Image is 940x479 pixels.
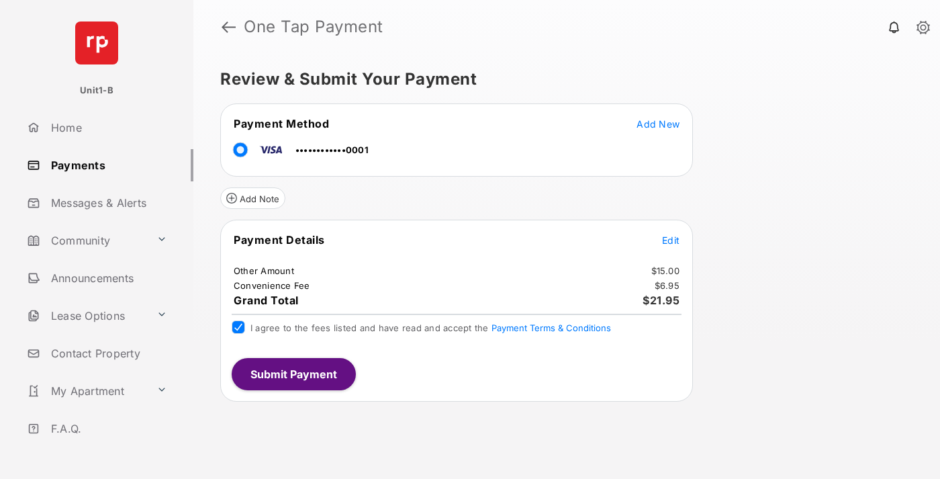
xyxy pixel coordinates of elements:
span: Grand Total [234,294,299,307]
button: Add New [637,117,679,130]
span: Payment Details [234,233,325,247]
a: Messages & Alerts [21,187,193,219]
a: Payments [21,149,193,181]
a: Home [21,112,193,144]
td: Other Amount [233,265,295,277]
img: svg+xml;base64,PHN2ZyB4bWxucz0iaHR0cDovL3d3dy53My5vcmcvMjAwMC9zdmciIHdpZHRoPSI2NCIgaGVpZ2h0PSI2NC... [75,21,118,64]
h5: Review & Submit Your Payment [220,71,902,87]
span: $21.95 [643,294,679,307]
a: Contact Property [21,337,193,369]
td: $15.00 [651,265,681,277]
button: Edit [662,233,679,247]
span: I agree to the fees listed and have read and accept the [250,322,611,333]
button: Add Note [220,187,285,209]
a: My Apartment [21,375,151,407]
a: Lease Options [21,300,151,332]
a: Announcements [21,262,193,294]
strong: One Tap Payment [244,19,383,35]
a: F.A.Q. [21,412,193,445]
span: Payment Method [234,117,329,130]
span: ••••••••••••0001 [295,144,369,155]
button: I agree to the fees listed and have read and accept the [491,322,611,333]
p: Unit1-B [80,84,113,97]
td: Convenience Fee [233,279,311,292]
button: Submit Payment [232,358,356,390]
span: Add New [637,118,679,130]
a: Community [21,224,151,257]
td: $6.95 [654,279,680,292]
span: Edit [662,234,679,246]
